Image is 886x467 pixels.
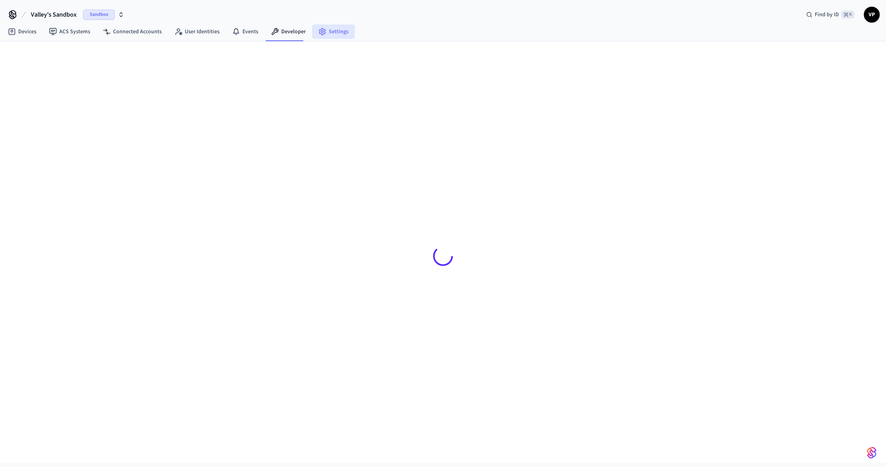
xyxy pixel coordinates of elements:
span: VP [865,8,879,22]
span: Valley's Sandbox [31,10,77,19]
span: Find by ID [815,11,839,19]
a: ACS Systems [43,25,97,39]
div: Find by ID⌘ K [800,8,861,22]
a: Settings [312,25,355,39]
a: User Identities [168,25,226,39]
img: SeamLogoGradient.69752ec5.svg [867,446,877,459]
a: Connected Accounts [97,25,168,39]
span: Sandbox [83,9,115,20]
span: ⌘ K [841,11,854,19]
a: Devices [2,25,43,39]
a: Events [226,25,265,39]
button: VP [864,7,880,23]
a: Developer [265,25,312,39]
